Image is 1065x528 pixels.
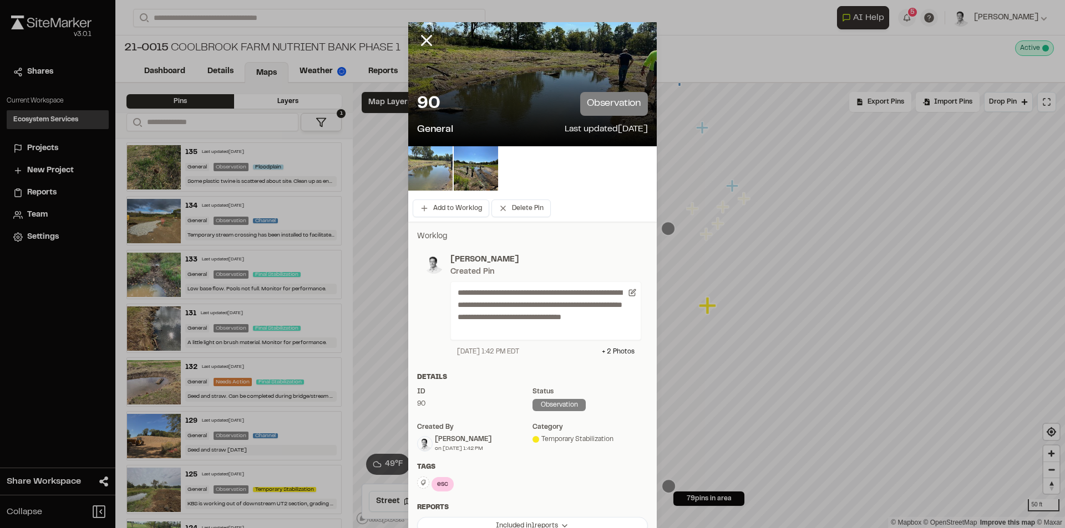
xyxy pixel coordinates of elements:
button: Delete Pin [491,199,551,217]
div: Reports [417,503,648,512]
div: Status [532,387,648,397]
p: Worklog [417,230,648,243]
div: Temporary Stabilization [532,434,648,444]
button: Edit Tags [417,476,429,489]
img: Alex Lucado [418,437,432,451]
p: General [417,122,453,137]
img: file [408,146,453,191]
img: photo [424,254,444,274]
div: Details [417,372,648,382]
div: [DATE] 1:42 PM EDT [457,347,519,357]
div: observation [532,399,586,411]
div: Created by [417,422,532,432]
p: Last updated [DATE] [565,122,648,137]
div: esc [432,477,454,491]
p: [PERSON_NAME] [450,254,641,266]
div: Created Pin [450,266,494,278]
p: observation [580,92,648,116]
div: category [532,422,648,432]
img: file [454,146,498,191]
div: Tags [417,462,648,472]
div: on [DATE] 1:42 PM [435,444,491,453]
div: 90 [417,399,532,409]
div: [PERSON_NAME] [435,434,491,444]
div: ID [417,387,532,397]
p: 90 [417,93,440,115]
button: Add to Worklog [413,199,489,217]
div: + 2 Photo s [602,347,635,357]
